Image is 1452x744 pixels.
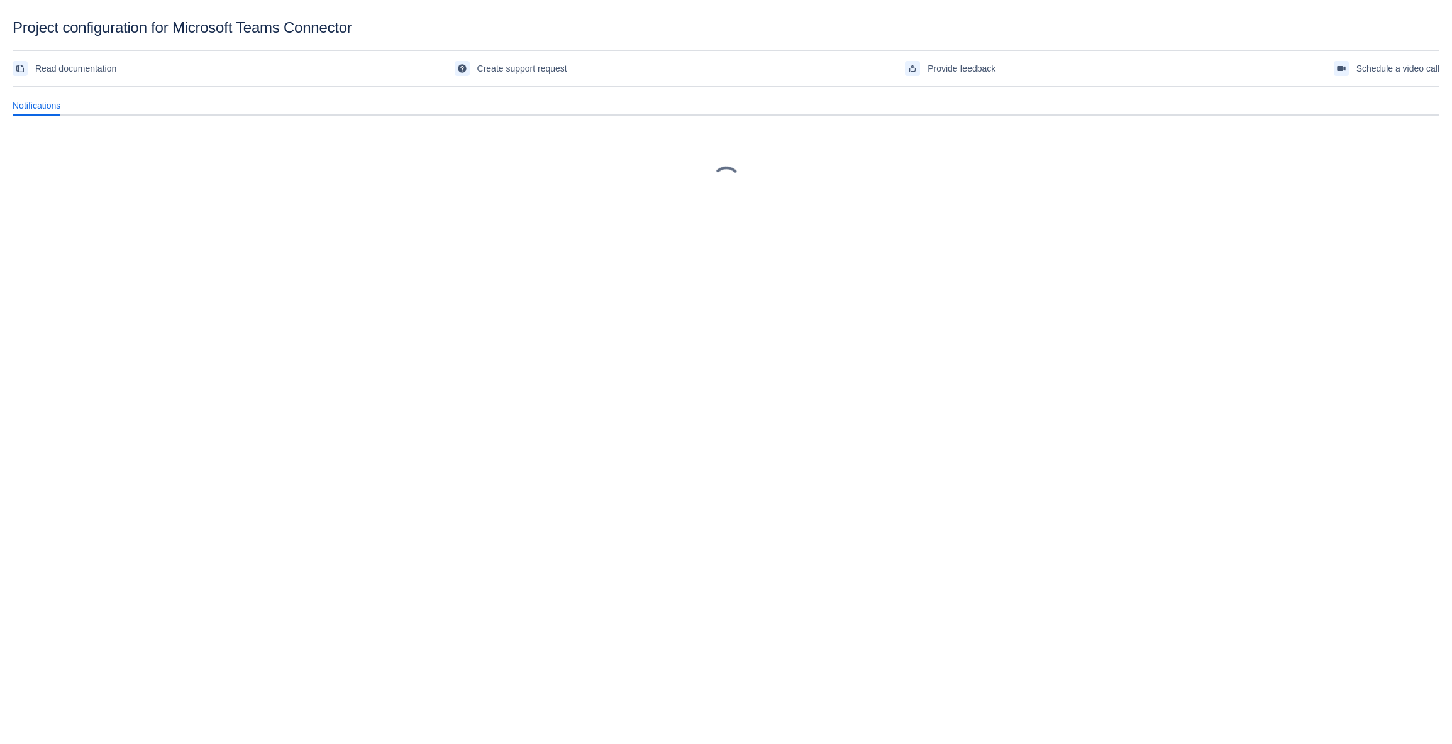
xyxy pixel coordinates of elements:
span: feedback [907,63,917,74]
span: videoCall [1336,63,1346,74]
span: Read documentation [35,58,116,79]
a: Schedule a video call [1334,58,1439,79]
span: Create support request [477,58,567,79]
span: Notifications [13,99,60,112]
span: support [457,63,467,74]
span: Provide feedback [928,58,995,79]
a: Read documentation [13,58,116,79]
div: Project configuration for Microsoft Teams Connector [13,19,1439,36]
span: documentation [15,63,25,74]
a: Create support request [455,58,567,79]
a: Provide feedback [905,58,995,79]
span: Schedule a video call [1356,58,1439,79]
